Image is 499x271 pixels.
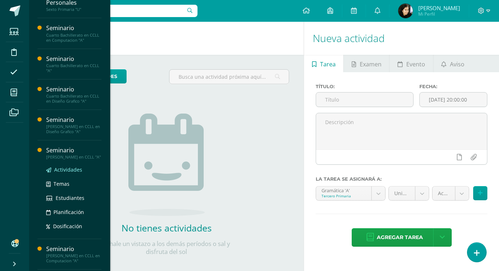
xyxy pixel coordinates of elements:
label: Título: [316,84,414,89]
input: Fecha de entrega [420,93,487,107]
div: Seminario [46,245,101,253]
div: Tercero Primaria [322,193,366,198]
div: [PERSON_NAME] en CCLL en Computacion "A" [46,253,101,263]
span: Aviso [450,56,464,73]
span: Dosificación [53,223,82,230]
a: SeminarioCuarto Bachillerato en CCLL en Diseño Grafico "A" [46,85,101,104]
h1: Actividades [38,22,295,55]
div: Cuarto Bachillerato en CCLL "A" [46,63,101,73]
a: Planificación [46,208,101,216]
p: Échale un vistazo a los demás períodos o sal y disfruta del sol [94,240,239,256]
a: Estudiantes [46,194,101,202]
span: [PERSON_NAME] [418,4,460,12]
span: Planificación [53,209,84,215]
a: Dosificación [46,222,101,230]
span: Mi Perfil [418,11,460,17]
a: Temas [46,180,101,188]
h1: Nueva actividad [313,22,490,55]
a: Evento [390,55,433,72]
div: [PERSON_NAME] en CCLL en Diseño Grafico "A" [46,124,101,134]
span: Temas [53,180,69,187]
a: Tarea [304,55,343,72]
div: Seminario [46,146,101,155]
a: Gramática 'A'Tercero Primaria [316,186,385,200]
div: Seminario [46,85,101,94]
div: Gramática 'A' [322,186,366,193]
span: Actitudes (10.0%) [438,186,450,200]
div: Seminario [46,55,101,63]
a: Seminario[PERSON_NAME] en CCLL en Diseño Grafico "A" [46,116,101,134]
a: SeminarioCuarto Bachillerato en CCLL "A" [46,55,101,73]
span: Evento [406,56,425,73]
a: Aviso [434,55,472,72]
a: SeminarioCuarto Bachillerato en CCLL en Computacion "A" [46,24,101,42]
label: Fecha: [419,84,487,89]
span: Actividades [54,166,82,173]
a: Unidad 4 [389,186,429,200]
input: Busca un usuario... [34,5,197,17]
a: Actitudes (10.0%) [432,186,469,200]
h2: No tienes actividades [94,222,239,234]
span: Examen [360,56,382,73]
a: Seminario[PERSON_NAME] en CCLL "A" [46,146,101,160]
div: Sexto Primaria "U" [46,7,101,12]
div: Seminario [46,24,101,32]
span: Tarea [320,56,336,73]
img: no_activities.png [128,114,205,216]
label: La tarea se asignará a: [316,176,487,182]
a: Examen [344,55,389,72]
span: Unidad 4 [394,186,410,200]
a: Seminario[PERSON_NAME] en CCLL en Computacion "A" [46,245,101,263]
div: Seminario [46,116,101,124]
input: Busca una actividad próxima aquí... [169,70,289,84]
div: Cuarto Bachillerato en CCLL en Computacion "A" [46,33,101,43]
span: Agregar tarea [377,229,423,246]
a: Actividades [46,165,101,174]
input: Título [316,93,413,107]
div: Cuarto Bachillerato en CCLL en Diseño Grafico "A" [46,94,101,104]
div: [PERSON_NAME] en CCLL "A" [46,155,101,160]
img: 7c8baf86cbc04c5c10473b576d4a02d6.png [398,4,413,18]
span: Estudiantes [56,194,84,201]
